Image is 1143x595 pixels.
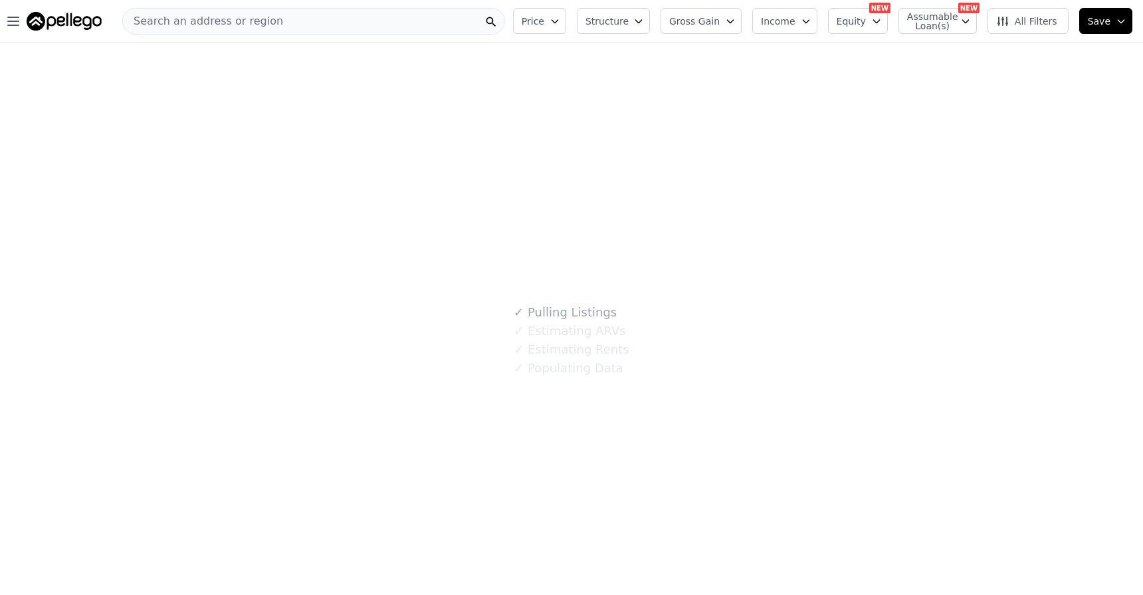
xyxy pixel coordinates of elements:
span: ✓ [514,343,524,356]
button: All Filters [987,8,1069,34]
button: Gross Gain [661,8,742,34]
button: Assumable Loan(s) [898,8,977,34]
div: Pulling Listings [514,303,617,322]
button: Save [1079,8,1132,34]
button: Equity [828,8,888,34]
div: NEW [869,3,890,13]
button: Price [513,8,566,34]
div: Estimating ARVs [514,322,625,340]
span: Assumable Loan(s) [907,12,950,31]
span: ✓ [514,362,524,375]
span: Gross Gain [669,15,720,28]
span: Price [522,15,544,28]
span: ✓ [514,306,524,319]
div: Estimating Rents [514,340,629,359]
span: Structure [585,15,628,28]
div: Populating Data [514,359,623,378]
div: NEW [958,3,980,13]
span: Search an address or region [123,13,283,29]
button: Structure [577,8,650,34]
span: All Filters [996,15,1057,28]
img: Pellego [27,12,102,31]
button: Income [752,8,817,34]
span: Income [761,15,795,28]
span: ✓ [514,324,524,338]
span: Equity [837,15,866,28]
span: Save [1088,15,1110,28]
